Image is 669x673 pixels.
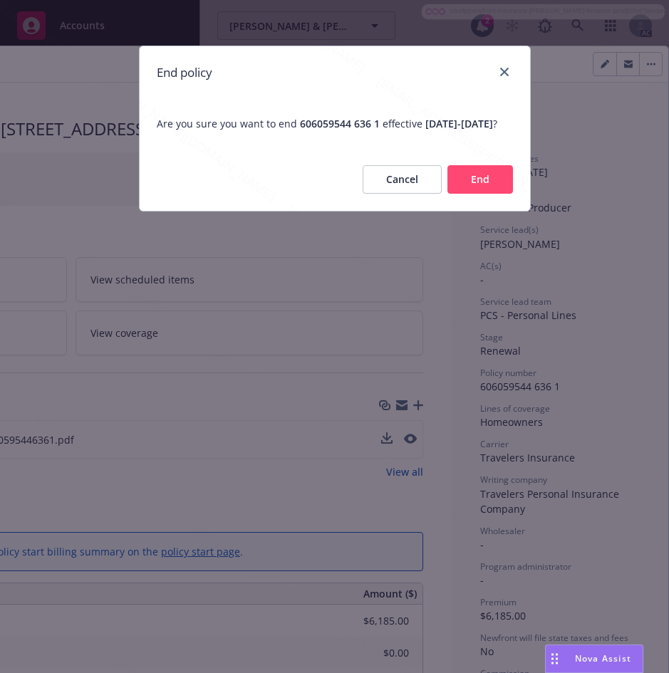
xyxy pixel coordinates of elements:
span: [DATE] - [DATE] [425,117,493,130]
span: Are you sure you want to end effective ? [140,99,530,148]
a: close [496,63,513,80]
button: Nova Assist [545,645,643,673]
h1: End policy [157,63,212,82]
div: Drag to move [546,645,564,672]
span: 606059544 636 1 [300,117,380,130]
button: End [447,165,513,194]
button: Cancel [363,165,442,194]
span: Nova Assist [575,652,631,664]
